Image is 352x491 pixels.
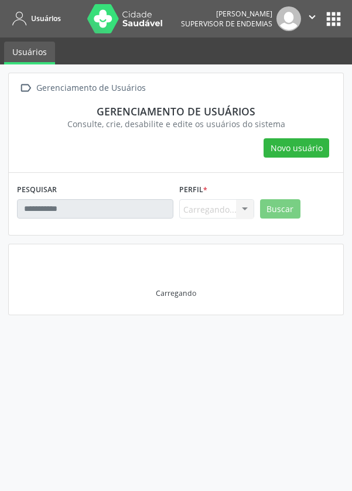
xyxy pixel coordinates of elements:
label: PESQUISAR [17,181,57,199]
a: Usuários [8,9,61,28]
i:  [306,11,319,23]
div: Consulte, crie, desabilite e edite os usuários do sistema [25,118,327,130]
span: Supervisor de Endemias [181,19,272,29]
button: Novo usuário [264,138,329,158]
button: Buscar [260,199,300,219]
div: [PERSON_NAME] [181,9,272,19]
span: Novo usuário [271,142,323,154]
div: Gerenciamento de Usuários [34,80,148,97]
button: apps [323,9,344,29]
a:  Gerenciamento de Usuários [17,80,148,97]
div: Gerenciamento de usuários [25,105,327,118]
label: Perfil [179,181,207,199]
a: Usuários [4,42,55,64]
i:  [17,80,34,97]
span: Usuários [31,13,61,23]
img: img [276,6,301,31]
div: Carregando [156,288,196,298]
button:  [301,6,323,31]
